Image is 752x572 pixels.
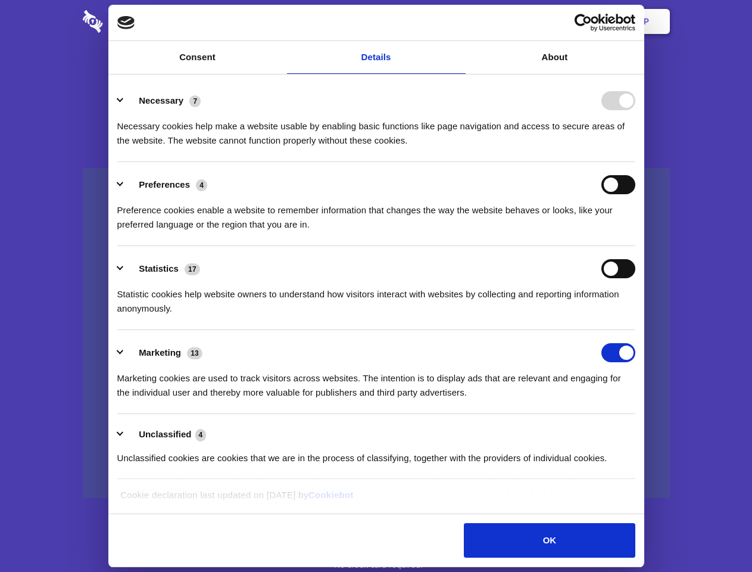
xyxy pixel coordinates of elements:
img: logo [117,16,135,29]
button: Marketing (13) [117,343,210,362]
span: 4 [195,429,207,441]
div: Unclassified cookies are cookies that we are in the process of classifying, together with the pro... [117,442,635,465]
button: Preferences (4) [117,175,215,194]
span: 4 [196,179,207,191]
span: 17 [185,263,200,275]
div: Cookie declaration last updated on [DATE] by [111,488,641,511]
span: 7 [189,95,201,107]
a: Wistia video thumbnail [83,168,670,499]
label: Preferences [139,179,190,189]
h4: Auto-redaction of sensitive data, encrypted data sharing and self-destructing private chats. Shar... [83,108,670,148]
button: Statistics (17) [117,259,208,278]
label: Marketing [139,347,181,357]
button: OK [464,523,635,558]
a: Login [540,3,592,40]
a: Contact [483,3,538,40]
img: logo-wordmark-white-trans-d4663122ce5f474addd5e946df7df03e33cb6a1c49d2221995e7729f52c070b2.svg [83,10,185,33]
iframe: Drift Widget Chat Controller [692,512,738,558]
div: Preference cookies enable a website to remember information that changes the way the website beha... [117,194,635,232]
span: 13 [187,347,202,359]
a: Consent [108,41,287,74]
a: Cookiebot [308,490,354,500]
div: Necessary cookies help make a website usable by enabling basic functions like page navigation and... [117,110,635,148]
label: Statistics [139,263,179,273]
button: Necessary (7) [117,91,208,110]
button: Unclassified (4) [117,427,214,442]
div: Marketing cookies are used to track visitors across websites. The intention is to display ads tha... [117,362,635,400]
h1: Eliminate Slack Data Loss. [83,54,670,97]
a: About [466,41,644,74]
label: Necessary [139,95,183,105]
div: Statistic cookies help website owners to understand how visitors interact with websites by collec... [117,278,635,316]
a: Pricing [350,3,401,40]
a: Details [287,41,466,74]
a: Usercentrics Cookiebot - opens in a new window [531,14,635,32]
